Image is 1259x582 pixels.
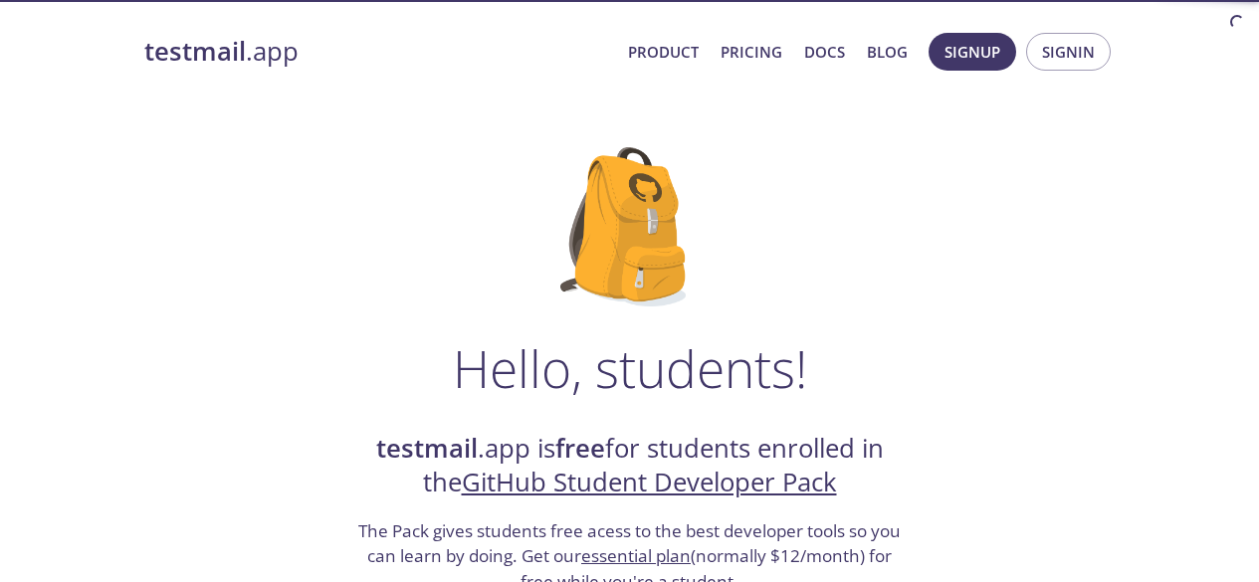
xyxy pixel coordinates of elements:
strong: testmail [376,431,478,466]
a: Pricing [721,39,782,65]
button: Signin [1026,33,1111,71]
a: essential plan [581,544,691,567]
span: Signin [1042,39,1095,65]
button: Signup [929,33,1016,71]
a: GitHub Student Developer Pack [462,465,837,499]
h1: Hello, students! [453,338,807,398]
a: testmail.app [144,35,612,69]
h2: .app is for students enrolled in the [356,432,904,500]
a: Docs [804,39,845,65]
strong: free [555,431,605,466]
img: github-student-backpack.png [560,147,699,306]
a: Blog [867,39,908,65]
a: Product [628,39,699,65]
strong: testmail [144,34,246,69]
span: Signup [944,39,1000,65]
